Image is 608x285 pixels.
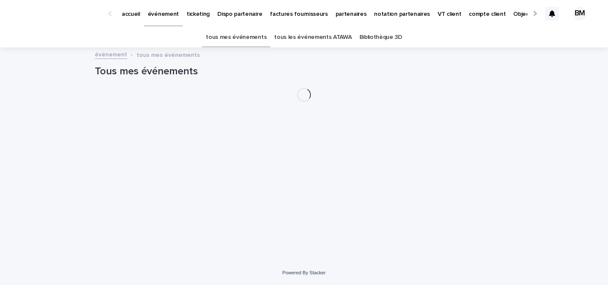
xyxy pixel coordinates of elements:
a: Bibliothèque 3D [360,27,402,47]
p: tous mes événements [137,50,200,59]
a: tous mes événements [206,27,266,47]
a: événement [95,49,127,59]
h1: Tous mes événements [95,65,513,78]
a: Powered By Stacker [282,270,325,275]
a: tous les événements ATAWA [274,27,351,47]
img: Ls34BcGeRexTGTNfXpUC [17,5,100,22]
div: BM [573,7,587,21]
